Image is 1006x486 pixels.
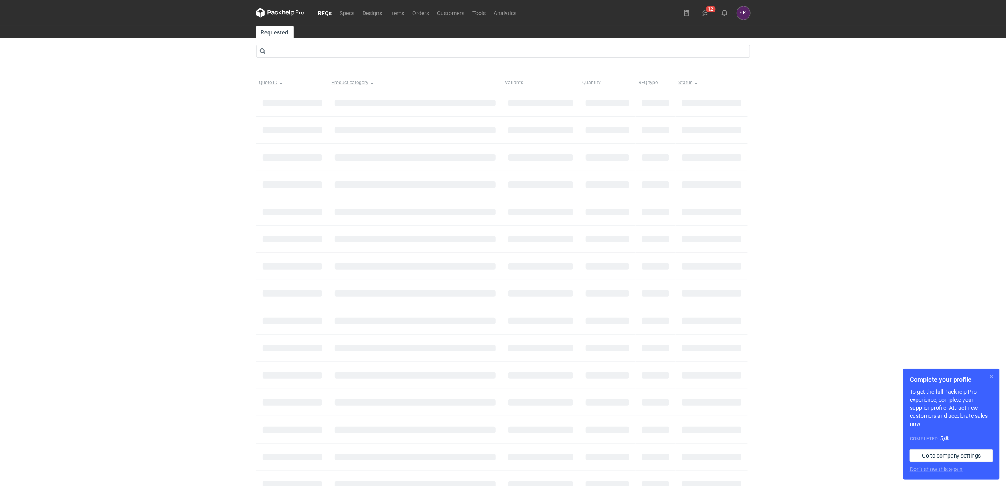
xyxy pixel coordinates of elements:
a: Requested [256,26,294,38]
a: Tools [469,8,490,18]
p: To get the full Packhelp Pro experience, complete your supplier profile. Attract new customers an... [910,388,993,428]
span: Quantity [583,79,601,86]
a: Orders [409,8,433,18]
button: Quote ID [256,76,328,89]
div: Completed: [910,434,993,443]
span: Status [679,79,693,86]
span: Variants [505,79,524,86]
h1: Complete your profile [910,375,993,385]
svg: Packhelp Pro [256,8,304,18]
a: Specs [336,8,359,18]
button: Skip for now [987,372,996,381]
button: Product category [328,76,502,89]
a: Customers [433,8,469,18]
button: Status [676,76,748,89]
span: Quote ID [259,79,278,86]
strong: 5 / 8 [940,435,949,442]
a: Analytics [490,8,521,18]
span: Product category [332,79,369,86]
a: Designs [359,8,387,18]
a: Items [387,8,409,18]
button: Don’t show this again [910,465,963,473]
div: Łukasz Kowalski [737,6,750,20]
button: 12 [699,6,712,19]
a: Go to company settings [910,449,993,462]
button: ŁK [737,6,750,20]
span: RFQ type [639,79,658,86]
a: RFQs [314,8,336,18]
